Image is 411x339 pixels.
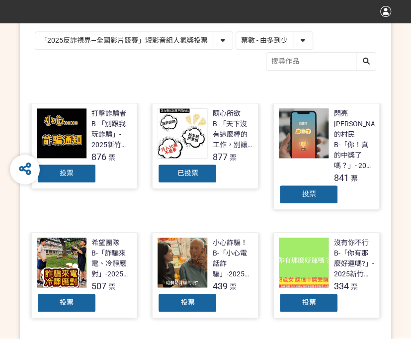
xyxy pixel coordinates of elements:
[333,248,374,279] div: B-「你有那麼好運嗎?」- 2025新竹市反詐視界影片徵件
[212,281,227,291] span: 439
[212,238,247,248] div: 小心詐騙！
[60,298,74,306] span: 投票
[152,232,258,318] a: 小心詐騙！B-「小心電話詐騙」-2025新竹市反詐視界影片徵件439票投票
[91,238,119,248] div: 希望團隊
[350,174,357,182] span: 票
[152,103,258,189] a: 隨心所欲B-「天下沒有這麼棒的工作，別讓你的求職夢變成惡夢！」- 2025新竹市反詐視界影片徵件877票已投票
[212,108,240,119] div: 隨心所欲
[91,152,106,162] span: 876
[91,248,132,279] div: B-「詐騙來電、冷靜應對」-2025新竹市反詐視界影片徵件
[91,119,132,150] div: B-「別跟我玩詐騙」- 2025新竹市反詐視界影片徵件
[31,232,138,318] a: 希望團隊B-「詐騙來電、冷靜應對」-2025新竹市反詐視界影片徵件507票投票
[180,298,194,306] span: 投票
[333,140,374,171] div: B-「你！真的中獎了嗎？」- 2025新竹市反詐視界影片徵件
[350,283,357,291] span: 票
[212,152,227,162] span: 877
[333,238,368,248] div: 沒有你不行
[302,190,316,198] span: 投票
[333,108,387,140] div: 閃亮[PERSON_NAME]的村民
[273,103,380,210] a: 閃亮[PERSON_NAME]的村民B-「你！真的中獎了嗎？」- 2025新竹市反詐視界影片徵件841票投票
[108,154,115,162] span: 票
[333,172,348,183] span: 841
[229,283,236,291] span: 票
[91,281,106,291] span: 507
[177,169,198,177] span: 已投票
[60,169,74,177] span: 投票
[212,119,253,150] div: B-「天下沒有這麼棒的工作，別讓你的求職夢變成惡夢！」- 2025新竹市反詐視界影片徵件
[266,53,376,70] input: 搜尋作品
[333,281,348,291] span: 334
[302,298,316,306] span: 投票
[212,248,253,279] div: B-「小心電話詐騙」-2025新竹市反詐視界影片徵件
[31,103,138,189] a: 打擊詐騙者B-「別跟我玩詐騙」- 2025新竹市反詐視界影片徵件876票投票
[273,232,380,318] a: 沒有你不行B-「你有那麼好運嗎?」- 2025新竹市反詐視界影片徵件334票投票
[229,154,236,162] span: 票
[108,283,115,291] span: 票
[91,108,126,119] div: 打擊詐騙者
